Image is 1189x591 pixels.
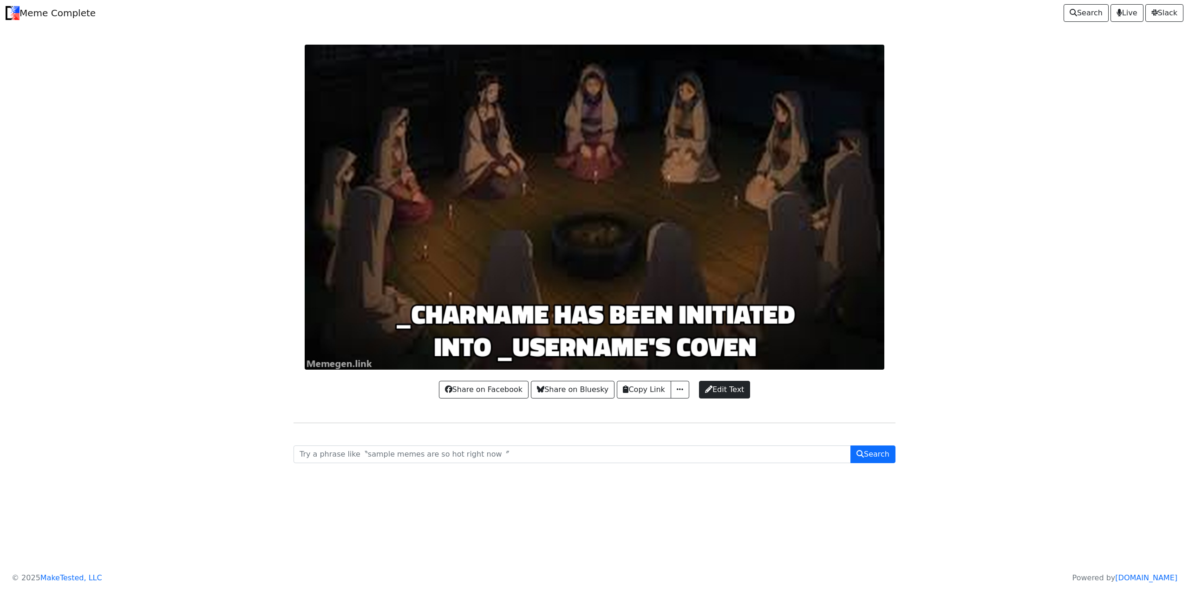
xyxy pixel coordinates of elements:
[445,384,523,395] span: Share on Facebook
[1111,4,1143,22] a: Live
[439,381,529,398] a: Share on Facebook
[850,445,895,463] button: Search
[1064,4,1109,22] a: Search
[1072,572,1177,584] p: Powered by
[1151,7,1177,19] span: Slack
[1117,7,1137,19] span: Live
[1115,573,1177,582] a: [DOMAIN_NAME]
[856,449,889,460] span: Search
[1070,7,1103,19] span: Search
[6,6,20,20] img: Meme Complete
[40,573,102,582] a: MakeTested, LLC
[12,572,102,584] p: © 2025
[705,384,744,395] span: Edit Text
[1145,4,1183,22] a: Slack
[617,381,671,398] button: Copy Link
[294,445,851,463] input: Try a phrase like〝sample memes are so hot right now〞
[699,381,750,398] a: Edit Text
[531,381,614,398] a: Share on Bluesky
[6,4,96,22] a: Meme Complete
[537,384,608,395] span: Share on Bluesky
